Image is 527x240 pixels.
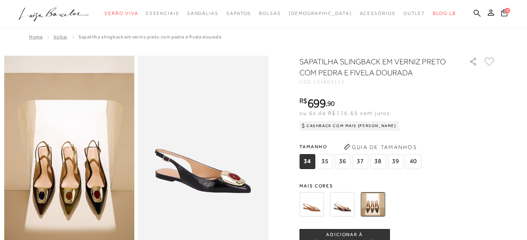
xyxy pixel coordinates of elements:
span: 36 [335,154,350,169]
span: BLOG LB [433,11,456,16]
span: 0 [505,8,510,13]
a: Home [29,34,42,40]
span: SAPATILHA SLINGBACK EM VERNIZ PRETO COM PEDRA E FIVELA DOURADA [78,34,221,40]
span: 35 [317,154,333,169]
img: SAPATILHA SLINGBACK EM VERNIZ PRETO COM PEDRA E FIVELA DOURADA [361,192,385,216]
span: ou 6x de R$116,65 sem juros [299,110,390,116]
span: Sandálias [187,11,219,16]
a: noSubCategoriesText [259,6,281,21]
span: Bolsas [259,11,281,16]
span: Outlet [403,11,425,16]
i: , [326,100,335,107]
a: noSubCategoriesText [146,6,179,21]
span: 34 [299,154,315,169]
div: Cashback com Mais [PERSON_NAME] [299,121,399,131]
span: 90 [327,99,335,107]
span: 38 [370,154,386,169]
span: 39 [388,154,403,169]
span: 699 [307,96,326,110]
button: Guia de Tamanhos [341,141,419,153]
a: noSubCategoriesText [187,6,219,21]
a: noSubCategoriesText [289,6,352,21]
span: Tamanho [299,141,423,153]
a: Voltar [53,34,67,40]
span: Mais cores [299,184,496,188]
div: CÓD: [299,80,456,84]
a: noSubCategoriesText [226,6,251,21]
a: noSubCategoriesText [360,6,396,21]
span: Sapatos [226,11,251,16]
button: 0 [499,9,510,19]
span: 40 [405,154,421,169]
span: [DEMOGRAPHIC_DATA] [289,11,352,16]
a: noSubCategoriesText [104,6,138,21]
img: SAPATILHA SLINGBACK EM COURO CARAMELO COM PEDRA E FIVELA DOURADA [299,192,324,216]
a: noSubCategoriesText [403,6,425,21]
span: Essenciais [146,11,179,16]
a: BLOG LB [433,6,456,21]
i: R$ [299,97,307,104]
h1: SAPATILHA SLINGBACK EM VERNIZ PRETO COM PEDRA E FIVELA DOURADA [299,56,447,78]
span: Acessórios [360,11,396,16]
span: 105803152 [314,79,345,85]
img: SAPATILHA SLINGBACK EM VERNIZ CAFÉ COM PEDRA E FIVELA DOURADA [330,192,354,216]
span: Verão Viva [104,11,138,16]
span: 37 [352,154,368,169]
